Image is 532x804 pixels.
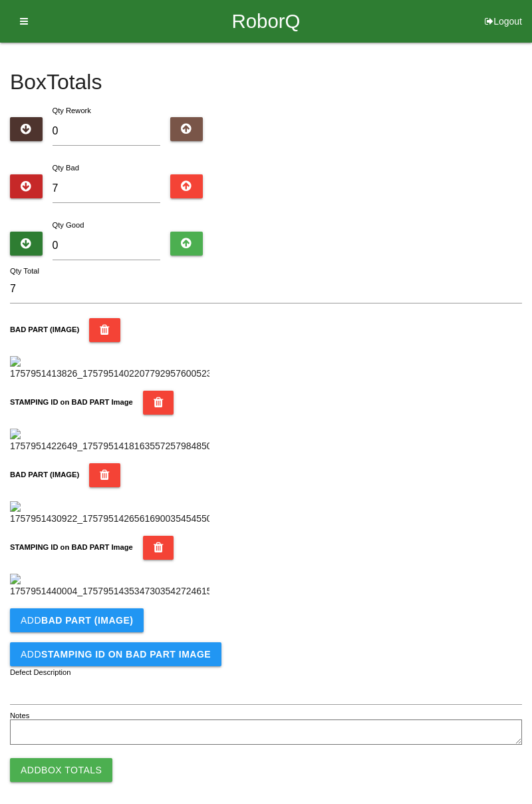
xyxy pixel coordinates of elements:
[10,501,209,526] img: 1757951430922_17579514265616900354545504139510.jpg
[53,221,84,229] label: Qty Good
[89,463,120,487] button: BAD PART (IMAGE)
[10,429,209,453] img: 1757951422649_17579514181635572579848505690287.jpg
[10,667,71,678] label: Defect Description
[10,471,79,479] b: BAD PART (IMAGE)
[10,710,29,721] label: Notes
[41,615,133,626] b: BAD PART (IMAGE)
[53,106,91,114] label: Qty Rework
[10,574,209,598] img: 1757951440004_17579514353473035427246154490314.jpg
[10,608,144,632] button: AddBAD PART (IMAGE)
[143,391,174,415] button: STAMPING ID on BAD PART Image
[10,71,522,94] h4: Box Totals
[10,543,133,551] b: STAMPING ID on BAD PART Image
[10,642,221,666] button: AddSTAMPING ID on BAD PART Image
[10,325,79,333] b: BAD PART (IMAGE)
[10,356,209,381] img: 1757951413826_17579514022077929576005234979395.jpg
[53,164,79,172] label: Qty Bad
[10,758,112,782] button: AddBox Totals
[41,649,211,660] b: STAMPING ID on BAD PART Image
[10,266,39,277] label: Qty Total
[89,318,120,342] button: BAD PART (IMAGE)
[10,398,133,406] b: STAMPING ID on BAD PART Image
[143,536,174,560] button: STAMPING ID on BAD PART Image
